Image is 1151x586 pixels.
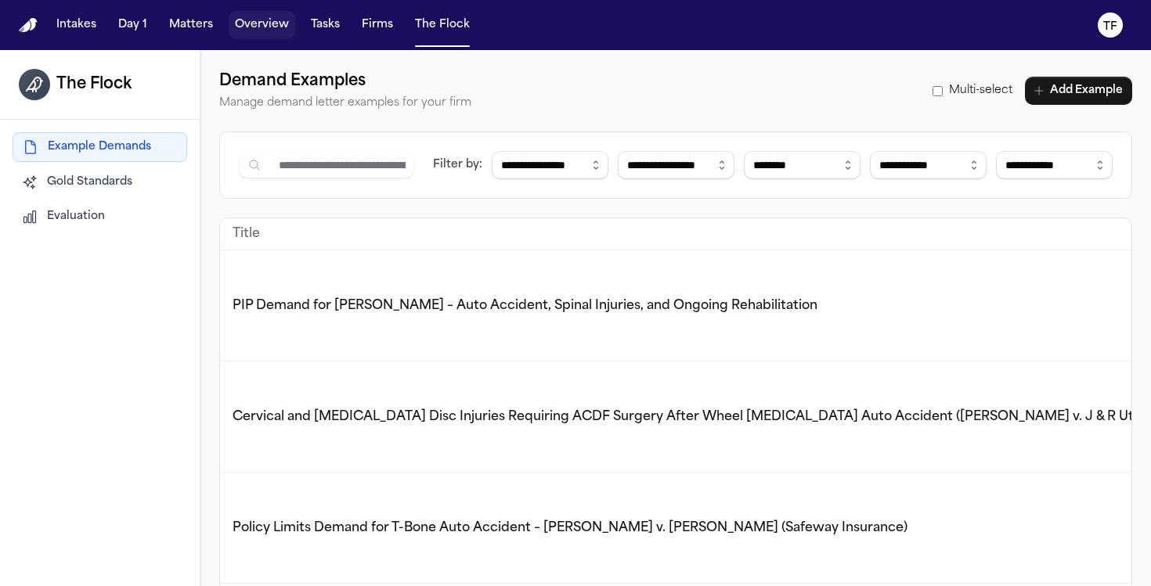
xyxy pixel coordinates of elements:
[433,157,482,173] div: Filter by:
[223,519,907,537] button: Policy Limits Demand for T-Bone Auto Accident – [PERSON_NAME] v. [PERSON_NAME] (Safeway Insurance)
[933,86,943,96] input: Multi-select
[409,11,476,39] button: The Flock
[50,11,103,39] button: Intakes
[223,297,817,315] button: PIP Demand for [PERSON_NAME] – Auto Accident, Spinal Injuries, and Ongoing Rehabilitation
[19,18,38,33] a: Home
[112,11,153,39] button: Day 1
[355,11,399,39] button: Firms
[13,132,187,162] button: Example Demands
[47,174,132,190] span: Gold Standards
[305,11,346,39] button: Tasks
[1025,77,1132,105] button: Add Example
[13,168,187,196] button: Gold Standards
[56,72,132,97] h1: The Flock
[47,209,105,225] span: Evaluation
[229,11,295,39] button: Overview
[233,522,907,534] span: Policy Limits Demand for T-Bone Auto Accident – [PERSON_NAME] v. [PERSON_NAME] (Safeway Insurance)
[13,203,187,231] button: Evaluation
[163,11,219,39] button: Matters
[949,83,1012,99] span: Multi-select
[219,94,471,113] p: Manage demand letter examples for your firm
[19,18,38,33] img: Finch Logo
[48,139,151,155] span: Example Demands
[233,300,817,312] span: PIP Demand for [PERSON_NAME] – Auto Accident, Spinal Injuries, and Ongoing Rehabilitation
[219,69,471,94] h1: Demand Examples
